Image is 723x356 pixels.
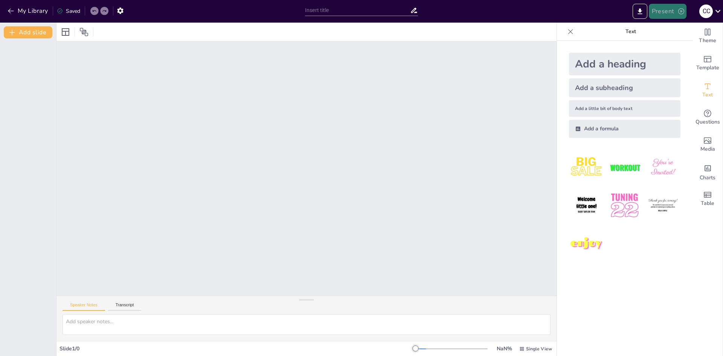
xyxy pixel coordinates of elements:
[699,37,716,45] span: Theme
[57,8,80,15] div: Saved
[607,188,642,223] img: 5.jpeg
[569,120,680,138] div: Add a formula
[692,23,723,50] div: Change the overall theme
[526,346,552,352] span: Single View
[699,5,713,18] div: C C
[569,78,680,97] div: Add a subheading
[577,23,685,41] p: Text
[79,28,88,37] span: Position
[6,5,51,17] button: My Library
[4,26,52,38] button: Add slide
[63,303,105,311] button: Speaker Notes
[696,118,720,126] span: Questions
[569,100,680,117] div: Add a little bit of body text
[702,91,713,99] span: Text
[700,174,715,182] span: Charts
[59,345,415,352] div: Slide 1 / 0
[569,150,604,185] img: 1.jpeg
[645,150,680,185] img: 3.jpeg
[700,145,715,153] span: Media
[696,64,719,72] span: Template
[569,188,604,223] img: 4.jpeg
[305,5,410,16] input: Insert title
[692,50,723,77] div: Add ready made slides
[649,4,686,19] button: Present
[701,199,714,208] span: Table
[645,188,680,223] img: 6.jpeg
[495,345,513,352] div: NaN %
[692,104,723,131] div: Get real-time input from your audience
[692,77,723,104] div: Add text boxes
[633,4,647,19] button: Export to PowerPoint
[108,303,142,311] button: Transcript
[607,150,642,185] img: 2.jpeg
[692,158,723,185] div: Add charts and graphs
[569,53,680,75] div: Add a heading
[692,131,723,158] div: Add images, graphics, shapes or video
[569,226,604,261] img: 7.jpeg
[699,4,713,19] button: C C
[59,26,72,38] div: Layout
[692,185,723,212] div: Add a table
